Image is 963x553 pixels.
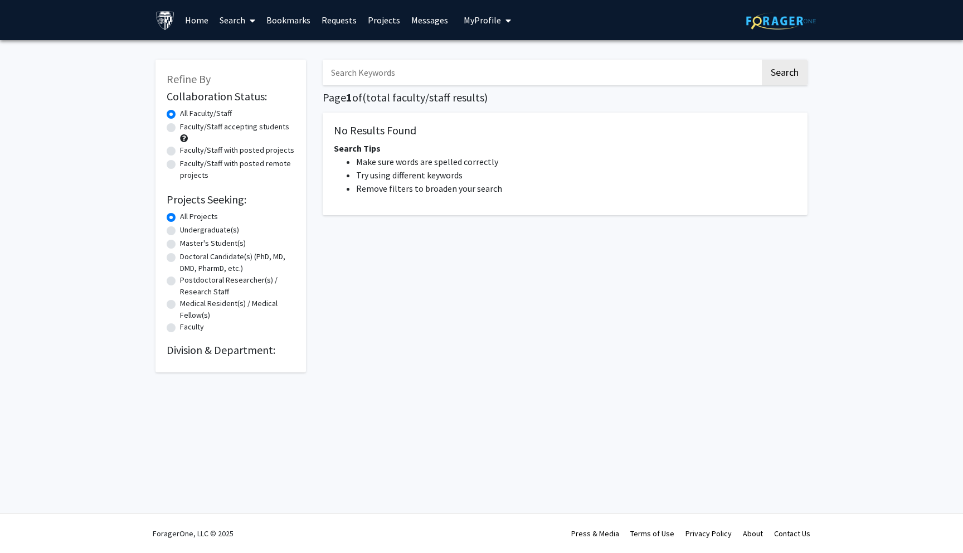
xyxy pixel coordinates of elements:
li: Remove filters to broaden your search [356,182,796,195]
label: All Projects [180,211,218,222]
img: Johns Hopkins University Logo [155,11,175,30]
span: My Profile [464,14,501,26]
a: Contact Us [774,528,810,539]
h2: Projects Seeking: [167,193,295,206]
a: Privacy Policy [685,528,732,539]
li: Make sure words are spelled correctly [356,155,796,168]
a: Terms of Use [630,528,674,539]
h1: Page of ( total faculty/staff results) [323,91,808,104]
li: Try using different keywords [356,168,796,182]
h2: Collaboration Status: [167,90,295,103]
iframe: Chat [916,503,955,545]
label: Postdoctoral Researcher(s) / Research Staff [180,274,295,298]
a: Home [179,1,214,40]
label: Faculty [180,321,204,333]
img: ForagerOne Logo [746,12,816,30]
a: Messages [406,1,454,40]
label: All Faculty/Staff [180,108,232,119]
span: Refine By [167,72,211,86]
label: Doctoral Candidate(s) (PhD, MD, DMD, PharmD, etc.) [180,251,295,274]
a: Bookmarks [261,1,316,40]
label: Medical Resident(s) / Medical Fellow(s) [180,298,295,321]
input: Search Keywords [323,60,760,85]
label: Faculty/Staff accepting students [180,121,289,133]
nav: Page navigation [323,226,808,252]
label: Master's Student(s) [180,237,246,249]
label: Faculty/Staff with posted projects [180,144,294,156]
a: Requests [316,1,362,40]
a: Projects [362,1,406,40]
div: ForagerOne, LLC © 2025 [153,514,234,553]
h5: No Results Found [334,124,796,137]
button: Search [762,60,808,85]
label: Undergraduate(s) [180,224,239,236]
span: 1 [346,90,352,104]
a: About [743,528,763,539]
a: Search [214,1,261,40]
label: Faculty/Staff with posted remote projects [180,158,295,181]
a: Press & Media [571,528,619,539]
span: Search Tips [334,143,381,154]
h2: Division & Department: [167,343,295,357]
